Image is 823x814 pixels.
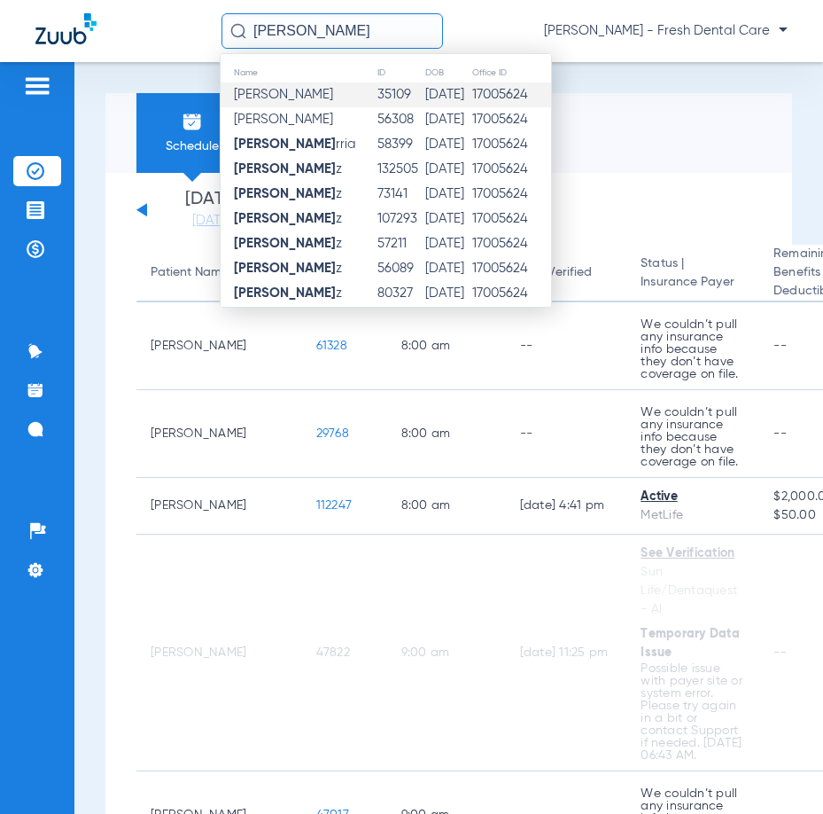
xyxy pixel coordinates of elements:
[424,256,470,281] td: [DATE]
[424,107,470,132] td: [DATE]
[316,646,350,659] span: 47822
[234,286,342,300] span: z
[773,340,787,352] span: --
[377,157,425,182] td: 132505
[23,75,51,97] img: hamburger-icon
[424,281,470,306] td: [DATE]
[424,132,470,157] td: [DATE]
[234,286,336,300] strong: [PERSON_NAME]
[506,302,627,390] td: --
[221,63,377,82] th: Name
[377,63,425,82] th: ID
[641,273,745,292] span: Insurance Payer
[234,88,333,101] span: [PERSON_NAME]
[506,390,627,478] td: --
[377,132,425,157] td: 58399
[35,13,97,44] img: Zuub Logo
[136,478,302,535] td: [PERSON_NAME]
[641,544,745,563] div: See Verification
[471,306,551,331] td: 17005624
[316,340,347,352] span: 61328
[221,13,443,49] input: Search for patients
[641,506,745,525] div: MetLife
[506,535,627,771] td: [DATE] 11:25 PM
[424,306,470,331] td: [DATE]
[234,262,342,275] span: z
[471,63,551,82] th: Office ID
[151,263,288,282] div: Patient Name
[234,137,336,151] strong: [PERSON_NAME]
[520,263,613,282] div: Last Verified
[230,23,246,39] img: Search Icon
[377,207,425,231] td: 107293
[471,107,551,132] td: 17005624
[387,478,506,535] td: 8:00 AM
[377,281,425,306] td: 80327
[151,263,229,282] div: Patient Name
[316,427,349,440] span: 29768
[316,499,353,512] span: 112247
[471,256,551,281] td: 17005624
[471,157,551,182] td: 17005624
[377,82,425,107] td: 35109
[234,187,336,200] strong: [PERSON_NAME]
[159,191,265,230] li: [DATE]
[234,137,356,151] span: rria
[136,302,302,390] td: [PERSON_NAME]
[234,187,342,200] span: z
[641,628,740,659] span: Temporary Data Issue
[471,281,551,306] td: 17005624
[471,207,551,231] td: 17005624
[641,563,745,619] div: Sun Life/Dentaquest - AI
[506,478,627,535] td: [DATE] 4:41 PM
[387,535,506,771] td: 9:00 AM
[471,132,551,157] td: 17005624
[377,306,425,331] td: 84835
[182,111,203,132] img: Schedule
[471,82,551,107] td: 17005624
[424,82,470,107] td: [DATE]
[234,162,342,176] span: z
[424,157,470,182] td: [DATE]
[234,212,336,225] strong: [PERSON_NAME]
[520,263,592,282] div: Last Verified
[471,182,551,207] td: 17005624
[377,182,425,207] td: 73141
[773,427,787,440] span: --
[234,262,336,275] strong: [PERSON_NAME]
[377,107,425,132] td: 56308
[424,207,470,231] td: [DATE]
[734,729,823,814] iframe: Chat Widget
[626,245,759,302] th: Status |
[544,22,788,40] span: [PERSON_NAME] - Fresh Dental Care
[387,302,506,390] td: 8:00 AM
[234,237,342,250] span: z
[136,390,302,478] td: [PERSON_NAME]
[641,662,745,762] p: Possible issue with payer site or system error. Please try again in a bit or contact Support if n...
[471,231,551,256] td: 17005624
[641,318,745,380] p: We couldn’t pull any insurance info because they don’t have coverage on file.
[424,182,470,207] td: [DATE]
[234,162,336,176] strong: [PERSON_NAME]
[159,212,265,230] a: [DATE]
[234,212,342,225] span: z
[377,231,425,256] td: 57211
[377,256,425,281] td: 56089
[234,113,333,126] span: [PERSON_NAME]
[641,488,745,506] div: Active
[424,231,470,256] td: [DATE]
[387,390,506,478] td: 8:00 AM
[150,137,234,155] span: Schedule
[641,406,745,468] p: We couldn’t pull any insurance info because they don’t have coverage on file.
[136,535,302,771] td: [PERSON_NAME]
[234,237,336,250] strong: [PERSON_NAME]
[773,646,787,659] span: --
[424,63,470,82] th: DOB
